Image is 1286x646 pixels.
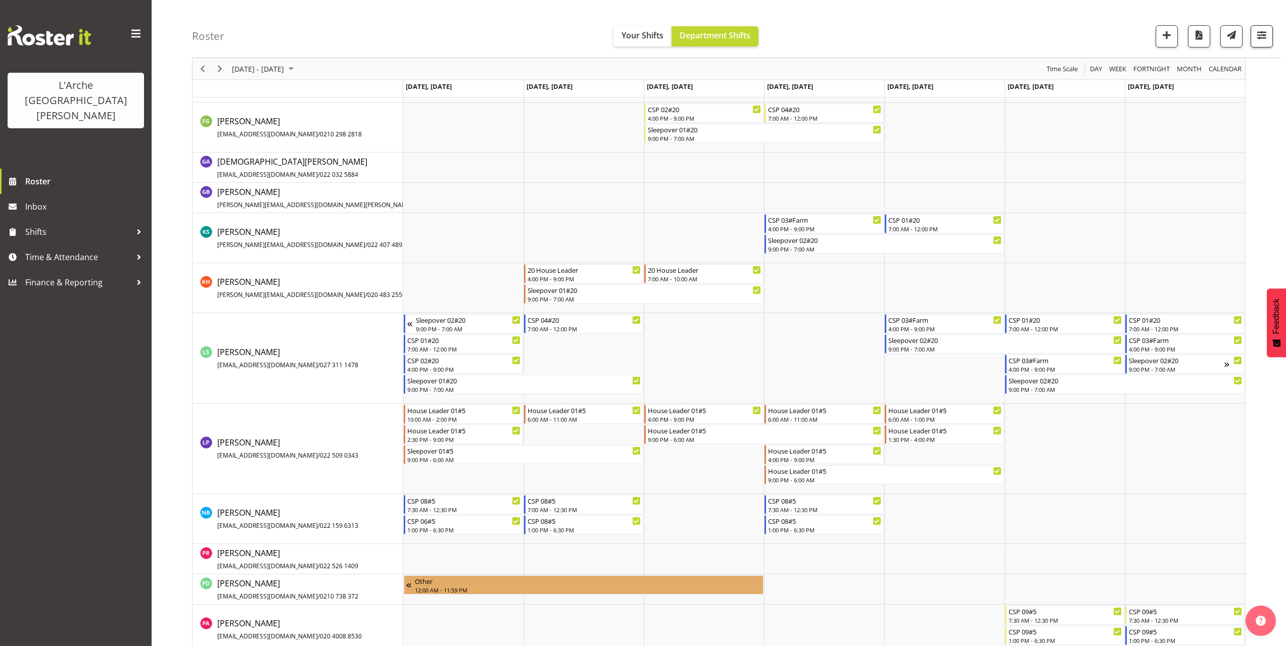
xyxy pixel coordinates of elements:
span: 020 483 2559 [367,290,406,299]
div: Leanne Smith"s event - Sleepover 01#20 Begin From Monday, September 1, 2025 at 9:00:00 PM GMT+12:... [404,375,643,394]
div: Faustina Gaensicke"s event - Sleepover 01#20 Begin From Wednesday, September 3, 2025 at 9:00:00 P... [644,124,884,143]
div: CSP 02#20 [648,104,761,114]
span: [PERSON_NAME] [217,548,358,571]
div: 7:00 AM - 12:00 PM [1009,325,1122,333]
div: Pranisha Adhikari"s event - CSP 09#5 Begin From Sunday, September 7, 2025 at 1:00:00 PM GMT+12:00... [1125,626,1245,645]
div: 7:00 AM - 10:00 AM [648,275,761,283]
a: [DEMOGRAPHIC_DATA][PERSON_NAME][EMAIL_ADDRESS][DOMAIN_NAME]/022 032 5884 [217,156,367,180]
span: Time & Attendance [25,250,131,265]
div: 1:00 PM - 6:30 PM [1009,636,1122,644]
div: 1:00 PM - 6:30 PM [528,526,641,534]
div: CSP 08#5 [768,495,881,506]
button: Send a list of all shifts for the selected filtered period to all rostered employees. [1220,25,1243,47]
span: / [318,451,320,460]
div: House Leader 01#5 [407,405,520,415]
div: Leanne Smith"s event - CSP 01#20 Begin From Monday, September 1, 2025 at 7:00:00 AM GMT+12:00 End... [404,334,523,354]
span: [PERSON_NAME] [217,507,358,530]
div: CSP 09#5 [1129,606,1242,616]
span: / [318,130,320,138]
td: Faustina Gaensicke resource [193,103,403,153]
span: / [318,361,320,369]
a: [PERSON_NAME][EMAIL_ADDRESS][DOMAIN_NAME]/0210 298 2818 [217,115,362,139]
div: 7:00 AM - 12:00 PM [888,225,1002,233]
span: [DATE], [DATE] [1128,82,1174,91]
span: Shifts [25,224,131,239]
div: Kathryn Hunt"s event - 20 House Leader Begin From Wednesday, September 3, 2025 at 7:00:00 AM GMT+... [644,264,764,283]
a: [PERSON_NAME][EMAIL_ADDRESS][DOMAIN_NAME]/022 526 1409 [217,547,358,571]
div: House Leader 01#5 [768,405,881,415]
div: Nena Barwell"s event - CSP 08#5 Begin From Thursday, September 4, 2025 at 1:00:00 PM GMT+12:00 En... [765,515,884,534]
div: Lydia Peters"s event - House Leader 01#5 Begin From Wednesday, September 3, 2025 at 4:00:00 PM GM... [644,405,764,424]
button: Fortnight [1132,63,1172,75]
div: 7:00 AM - 12:00 PM [407,345,520,353]
div: 6:00 AM - 11:00 AM [768,415,881,423]
div: 6:00 AM - 1:00 PM [888,415,1002,423]
div: 4:00 PM - 9:00 PM [648,114,761,122]
div: House Leader 01#5 [648,425,881,435]
div: Next [211,58,228,79]
div: Lydia Peters"s event - House Leader 01#5 Begin From Wednesday, September 3, 2025 at 9:00:00 PM GM... [644,425,884,444]
div: 9:00 PM - 7:00 AM [416,325,520,333]
div: 20 House Leader [648,265,761,275]
span: [EMAIL_ADDRESS][DOMAIN_NAME] [217,632,318,640]
h4: Roster [192,30,224,42]
div: Other [415,576,761,586]
div: Leanne Smith"s event - CSP 01#20 Begin From Saturday, September 6, 2025 at 7:00:00 AM GMT+12:00 E... [1005,314,1124,333]
div: 7:30 AM - 12:30 PM [1009,616,1122,624]
div: House Leader 01#5 [888,405,1002,415]
div: Sleepover 02#20 [416,315,520,325]
div: Sleepover 01#20 [528,285,761,295]
span: Department Shifts [680,30,750,41]
div: Katherine Shaw"s event - CSP 03#Farm Begin From Thursday, September 4, 2025 at 4:00:00 PM GMT+12:... [765,214,884,233]
a: [PERSON_NAME][EMAIL_ADDRESS][DOMAIN_NAME]/022 159 6313 [217,507,358,531]
span: [EMAIL_ADDRESS][DOMAIN_NAME] [217,592,318,601]
div: 4:00 PM - 9:00 PM [768,225,881,233]
div: CSP 08#5 [528,516,641,526]
div: Faustina Gaensicke"s event - CSP 04#20 Begin From Thursday, September 4, 2025 at 7:00:00 AM GMT+1... [765,104,884,123]
div: 9:00 PM - 7:00 AM [648,134,881,142]
div: 12:00 AM - 11:59 PM [415,586,761,594]
div: 7:30 AM - 12:30 PM [1129,616,1242,624]
div: Katherine Shaw"s event - CSP 01#20 Begin From Friday, September 5, 2025 at 7:00:00 AM GMT+12:00 E... [885,214,1004,233]
span: / [318,632,320,640]
td: Paige Reynolds resource [193,544,403,574]
td: Nena Barwell resource [193,494,403,544]
div: CSP 01#20 [888,215,1002,225]
a: [PERSON_NAME][EMAIL_ADDRESS][DOMAIN_NAME]/022 509 0343 [217,436,358,461]
button: Month [1207,63,1244,75]
span: [DATE], [DATE] [1008,82,1054,91]
div: Sleepover 01#5 [407,445,641,456]
span: 022 032 5884 [320,170,358,179]
div: 4:00 PM - 9:00 PM [768,456,881,464]
div: CSP 09#5 [1009,606,1122,616]
button: Timeline Day [1088,63,1104,75]
div: Leanne Smith"s event - Sleepover 02#20 Begin From Sunday, August 31, 2025 at 9:00:00 PM GMT+12:00... [404,314,523,333]
div: House Leader 01#5 [648,405,761,415]
div: Nena Barwell"s event - CSP 08#5 Begin From Thursday, September 4, 2025 at 7:30:00 AM GMT+12:00 En... [765,495,884,514]
div: 7:00 AM - 12:00 PM [1129,325,1242,333]
div: Lydia Peters"s event - Sleepover 01#5 Begin From Monday, September 1, 2025 at 9:00:00 PM GMT+12:0... [404,445,643,464]
span: [PERSON_NAME] [217,116,362,139]
div: Sleepover 02#20 [1129,355,1224,365]
div: 9:00 PM - 6:00 AM [768,476,1002,484]
div: House Leader 01#5 [768,466,1002,476]
div: Lydia Peters"s event - House Leader 01#5 Begin From Thursday, September 4, 2025 at 4:00:00 PM GMT... [765,445,884,464]
div: CSP 04#20 [768,104,881,114]
div: Lydia Peters"s event - House Leader 01#5 Begin From Monday, September 1, 2025 at 10:00:00 AM GMT+... [404,405,523,424]
div: House Leader 01#5 [768,445,881,456]
div: Pranisha Adhikari"s event - CSP 09#5 Begin From Saturday, September 6, 2025 at 7:30:00 AM GMT+12:... [1005,606,1124,625]
div: 4:00 PM - 9:00 PM [1129,345,1242,353]
button: Previous [196,63,210,75]
div: CSP 08#5 [528,495,641,506]
span: [EMAIL_ADDRESS][DOMAIN_NAME] [217,521,318,530]
div: 7:30 AM - 12:30 PM [768,506,881,514]
span: Time Scale [1045,63,1079,75]
div: CSP 06#5 [407,516,520,526]
div: CSP 02#20 [407,355,520,365]
span: [PERSON_NAME] [217,437,358,460]
span: Feedback [1272,299,1281,334]
div: Leanne Smith"s event - CSP 03#Farm Begin From Friday, September 5, 2025 at 4:00:00 PM GMT+12:00 E... [885,314,1004,333]
div: Nena Barwell"s event - CSP 08#5 Begin From Tuesday, September 2, 2025 at 7:00:00 AM GMT+12:00 End... [524,495,643,514]
div: 9:00 PM - 6:00 AM [648,435,881,443]
button: Timeline Week [1108,63,1128,75]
